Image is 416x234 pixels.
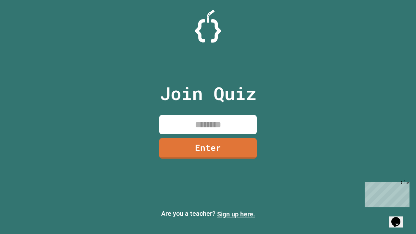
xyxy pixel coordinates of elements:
img: Logo.svg [195,10,221,43]
iframe: chat widget [362,180,409,207]
a: Sign up here. [217,210,255,218]
p: Join Quiz [160,80,256,107]
a: Enter [159,138,257,159]
div: Chat with us now!Close [3,3,45,41]
iframe: chat widget [389,208,409,227]
p: Are you a teacher? [5,209,411,219]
